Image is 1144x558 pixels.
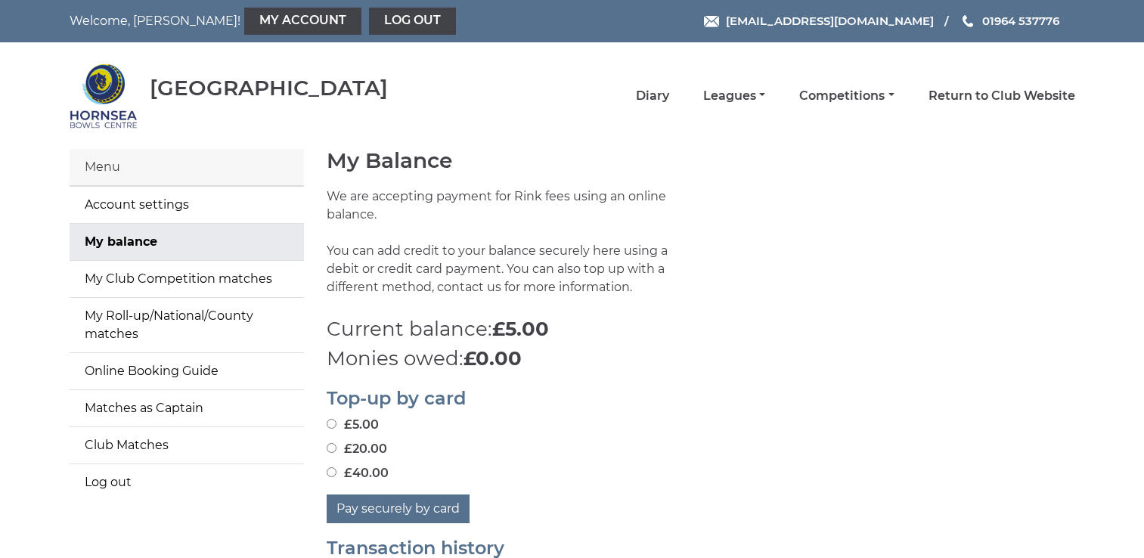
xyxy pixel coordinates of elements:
label: £40.00 [327,464,389,482]
label: £20.00 [327,440,387,458]
span: [EMAIL_ADDRESS][DOMAIN_NAME] [726,14,934,28]
input: £40.00 [327,467,336,477]
a: My Account [244,8,361,35]
a: Matches as Captain [70,390,304,426]
a: Competitions [799,88,894,104]
a: Return to Club Website [929,88,1075,104]
a: My balance [70,224,304,260]
a: Account settings [70,187,304,223]
h2: Top-up by card [327,389,1075,408]
p: We are accepting payment for Rink fees using an online balance. You can add credit to your balanc... [327,188,690,315]
a: Email [EMAIL_ADDRESS][DOMAIN_NAME] [704,12,934,29]
a: Online Booking Guide [70,353,304,389]
a: My Roll-up/National/County matches [70,298,304,352]
a: Log out [70,464,304,501]
a: Leagues [703,88,765,104]
nav: Welcome, [PERSON_NAME]! [70,8,476,35]
div: [GEOGRAPHIC_DATA] [150,76,388,100]
span: 01964 537776 [982,14,1059,28]
a: Diary [636,88,669,104]
a: Phone us 01964 537776 [960,12,1059,29]
img: Email [704,16,719,27]
input: £5.00 [327,419,336,429]
img: Hornsea Bowls Centre [70,62,138,130]
a: Club Matches [70,427,304,463]
input: £20.00 [327,443,336,453]
img: Phone us [963,15,973,27]
button: Pay securely by card [327,494,470,523]
label: £5.00 [327,416,379,434]
p: Current balance: [327,315,1075,344]
strong: £5.00 [492,317,549,341]
h1: My Balance [327,149,1075,172]
a: Log out [369,8,456,35]
a: My Club Competition matches [70,261,304,297]
p: Monies owed: [327,344,1075,374]
h2: Transaction history [327,538,1075,558]
div: Menu [70,149,304,186]
strong: £0.00 [463,346,522,370]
